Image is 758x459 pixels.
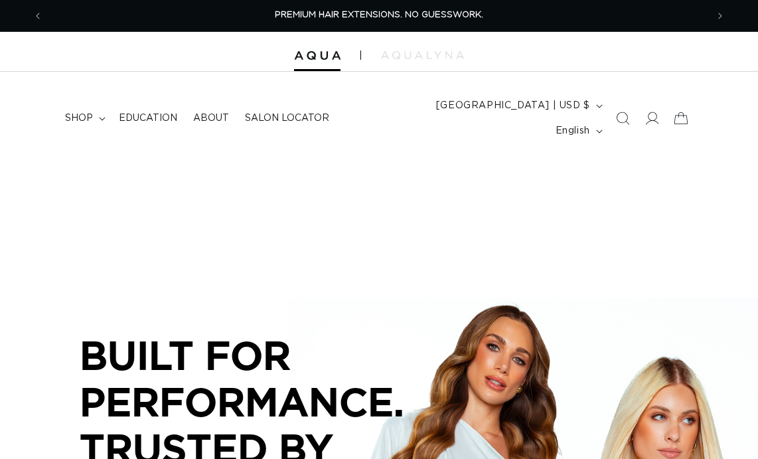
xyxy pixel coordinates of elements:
span: [GEOGRAPHIC_DATA] | USD $ [436,99,590,113]
button: English [548,118,608,143]
span: Salon Locator [245,112,329,124]
span: shop [65,112,93,124]
span: Education [119,112,177,124]
button: Previous announcement [23,3,52,29]
button: [GEOGRAPHIC_DATA] | USD $ [428,93,608,118]
span: PREMIUM HAIR EXTENSIONS. NO GUESSWORK. [275,11,483,19]
a: About [185,104,237,132]
a: Education [111,104,185,132]
img: Aqua Hair Extensions [294,51,341,60]
a: Salon Locator [237,104,337,132]
span: English [556,124,590,138]
summary: Search [608,104,637,133]
span: About [193,112,229,124]
summary: shop [57,104,111,132]
img: aqualyna.com [381,51,464,59]
button: Next announcement [706,3,735,29]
